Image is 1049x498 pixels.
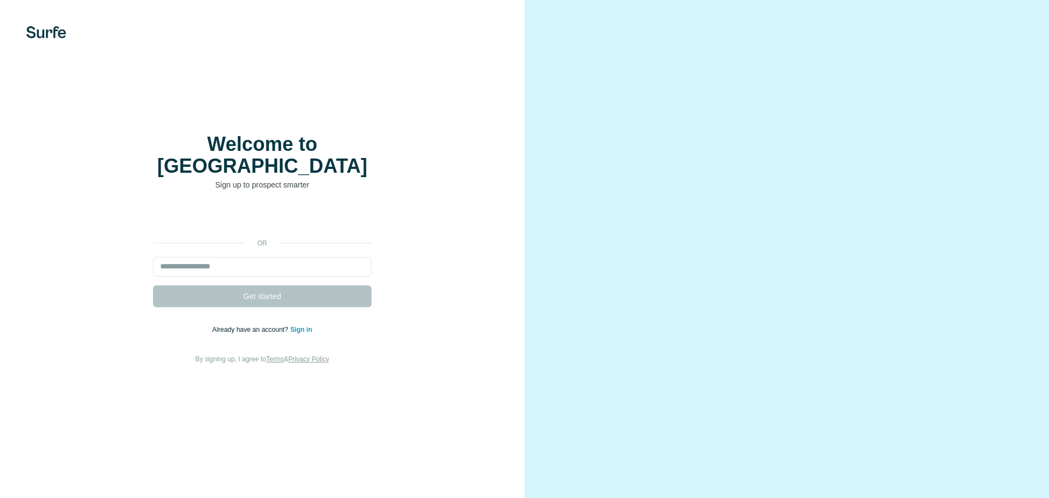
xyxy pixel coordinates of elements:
[26,26,66,38] img: Surfe's logo
[213,326,291,333] span: Already have an account?
[288,355,329,363] a: Privacy Policy
[196,355,329,363] span: By signing up, I agree to &
[153,133,372,177] h1: Welcome to [GEOGRAPHIC_DATA]
[153,179,372,190] p: Sign up to prospect smarter
[148,207,377,231] iframe: 「使用 Google 帳戶登入」按鈕
[266,355,284,363] a: Terms
[290,326,312,333] a: Sign in
[245,238,280,248] p: or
